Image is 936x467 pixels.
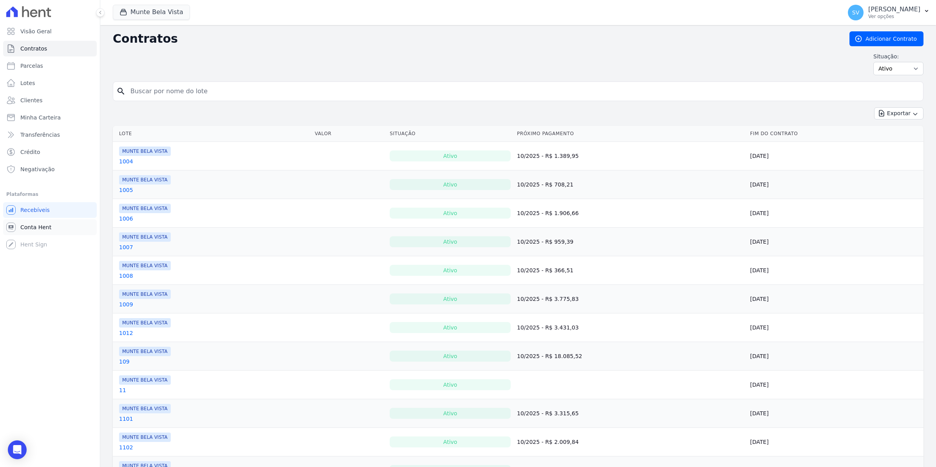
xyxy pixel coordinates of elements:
span: Crédito [20,148,40,156]
div: Ativo [390,379,511,390]
h2: Contratos [113,32,837,46]
a: 10/2025 - R$ 2.009,84 [517,439,579,445]
a: 1008 [119,272,133,280]
a: Transferências [3,127,97,143]
a: Recebíveis [3,202,97,218]
span: Visão Geral [20,27,52,35]
span: MUNTE BELA VISTA [119,290,171,299]
a: Minha Carteira [3,110,97,125]
div: Ativo [390,436,511,447]
td: [DATE] [747,199,923,228]
button: SV [PERSON_NAME] Ver opções [842,2,936,24]
span: MUNTE BELA VISTA [119,232,171,242]
div: Ativo [390,208,511,219]
div: Ativo [390,179,511,190]
span: Negativação [20,165,55,173]
a: 10/2025 - R$ 708,21 [517,181,573,188]
a: 1007 [119,243,133,251]
div: Ativo [390,408,511,419]
a: Adicionar Contrato [849,31,923,46]
a: 10/2025 - R$ 1.906,66 [517,210,579,216]
td: [DATE] [747,285,923,313]
a: 1012 [119,329,133,337]
div: Ativo [390,236,511,247]
a: 10/2025 - R$ 18.085,52 [517,353,582,359]
span: MUNTE BELA VISTA [119,404,171,413]
a: 1101 [119,415,133,423]
div: Plataformas [6,190,94,199]
a: Visão Geral [3,24,97,39]
span: Recebíveis [20,206,50,214]
i: search [116,87,126,96]
a: Clientes [3,92,97,108]
input: Buscar por nome do lote [126,83,920,99]
span: MUNTE BELA VISTA [119,433,171,442]
th: Lote [113,126,312,142]
p: Ver opções [868,13,920,20]
span: Clientes [20,96,42,104]
a: 10/2025 - R$ 1.389,95 [517,153,579,159]
span: MUNTE BELA VISTA [119,175,171,185]
a: 1009 [119,300,133,308]
div: Ativo [390,265,511,276]
span: Contratos [20,45,47,52]
span: Parcelas [20,62,43,70]
td: [DATE] [747,228,923,256]
td: [DATE] [747,170,923,199]
div: Ativo [390,150,511,161]
td: [DATE] [747,256,923,285]
p: [PERSON_NAME] [868,5,920,13]
span: MUNTE BELA VISTA [119,204,171,213]
a: 11 [119,386,126,394]
th: Situação [387,126,514,142]
div: Ativo [390,322,511,333]
a: 10/2025 - R$ 366,51 [517,267,573,273]
a: Conta Hent [3,219,97,235]
a: 10/2025 - R$ 3.775,83 [517,296,579,302]
a: 1005 [119,186,133,194]
a: Parcelas [3,58,97,74]
a: 1102 [119,443,133,451]
td: [DATE] [747,399,923,428]
td: [DATE] [747,142,923,170]
th: Valor [312,126,387,142]
span: MUNTE BELA VISTA [119,261,171,270]
span: MUNTE BELA VISTA [119,347,171,356]
a: 1004 [119,157,133,165]
button: Exportar [874,107,923,119]
span: MUNTE BELA VISTA [119,375,171,385]
span: Minha Carteira [20,114,61,121]
label: Situação: [873,52,923,60]
span: Transferências [20,131,60,139]
a: 10/2025 - R$ 3.431,03 [517,324,579,331]
td: [DATE] [747,428,923,456]
th: Fim do Contrato [747,126,923,142]
span: MUNTE BELA VISTA [119,318,171,328]
div: Ativo [390,351,511,362]
div: Open Intercom Messenger [8,440,27,459]
a: Negativação [3,161,97,177]
div: Ativo [390,293,511,304]
a: Crédito [3,144,97,160]
a: 10/2025 - R$ 959,39 [517,239,573,245]
a: 10/2025 - R$ 3.315,65 [517,410,579,416]
span: Conta Hent [20,223,51,231]
span: Lotes [20,79,35,87]
th: Próximo Pagamento [514,126,747,142]
td: [DATE] [747,371,923,399]
a: 109 [119,358,130,366]
a: 1006 [119,215,133,223]
a: Lotes [3,75,97,91]
a: Contratos [3,41,97,56]
button: Munte Bela Vista [113,5,190,20]
td: [DATE] [747,342,923,371]
span: SV [852,10,859,15]
td: [DATE] [747,313,923,342]
span: MUNTE BELA VISTA [119,147,171,156]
